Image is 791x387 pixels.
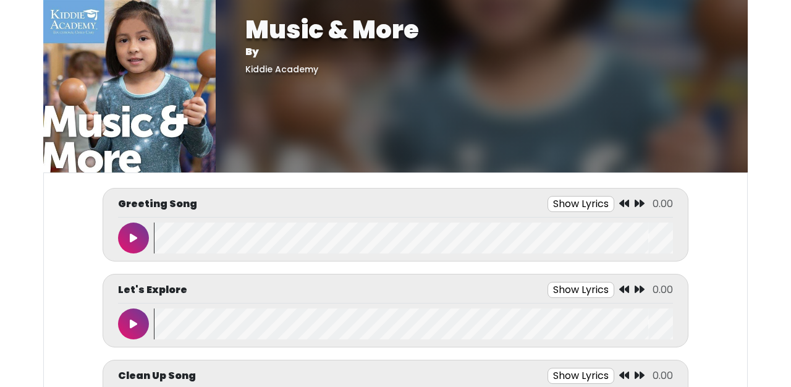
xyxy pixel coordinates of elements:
button: Show Lyrics [548,368,614,384]
p: By [245,45,718,59]
p: Let's Explore [118,283,187,297]
p: Greeting Song [118,197,197,211]
span: 0.00 [653,283,673,297]
button: Show Lyrics [548,196,614,212]
span: 0.00 [653,368,673,383]
button: Show Lyrics [548,282,614,298]
h1: Music & More [245,15,718,45]
p: Clean Up Song [118,368,196,383]
h5: Kiddie Academy [245,64,718,75]
span: 0.00 [653,197,673,211]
